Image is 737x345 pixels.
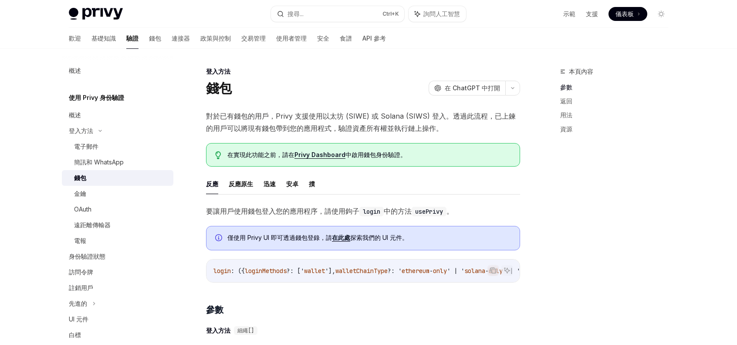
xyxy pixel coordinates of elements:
[412,207,446,216] code: usePrivy
[287,10,304,17] font: 搜尋...
[69,127,93,134] font: 登入方法
[62,217,173,233] a: 遠距離傳輸器
[69,315,88,323] font: UI 元件
[294,151,345,159] a: Privy Dashboard
[586,10,598,18] a: 支援
[69,253,105,260] font: 身份驗證狀態
[294,151,345,158] font: Privy Dashboard
[560,122,675,136] a: 資源
[62,154,173,170] a: 簡訊和 WhatsApp
[433,267,447,275] span: only
[69,331,81,338] font: 白標
[74,190,86,197] font: 金鑰
[384,207,412,215] font: 中的方法
[309,174,315,194] button: 撲
[241,34,266,42] font: 交易管理
[206,327,230,335] font: 登入方法
[485,267,489,275] span: -
[206,304,223,315] font: 參數
[74,237,86,244] font: 電報
[62,327,173,343] a: 白標
[74,158,124,166] font: 簡訊和 WhatsApp
[74,174,86,181] font: 錢包
[126,28,139,49] a: 驗證
[287,267,304,275] span: ?: ['
[487,265,499,276] button: 複製程式碼區塊中的內容
[206,174,218,194] button: 反應
[392,10,399,17] font: +K
[241,28,266,49] a: 交易管理
[126,34,139,42] font: 驗證
[560,108,675,122] a: 用法
[560,97,572,105] font: 返回
[304,267,325,275] span: wallet
[62,107,173,123] a: 概述
[74,221,111,229] font: 遠距離傳輸器
[654,7,668,21] button: 切換暗模式
[91,34,116,42] font: 基礎知識
[69,28,81,49] a: 歡迎
[62,233,173,249] a: 電報
[345,151,406,158] font: 中啟用錢包身份驗證。
[276,34,307,42] font: 使用者管理
[227,151,294,158] font: 在實現此功能之前，請在
[62,264,173,280] a: 訪問令牌
[271,6,404,22] button: 搜尋...Ctrl+K
[69,67,81,74] font: 概述
[563,10,575,18] a: 示範
[172,28,190,49] a: 連接器
[429,267,433,275] span: -
[560,94,675,108] a: 返回
[340,28,352,49] a: 食譜
[560,83,572,91] font: 參數
[245,267,287,275] span: loginMethods
[560,125,572,133] font: 資源
[206,68,230,75] font: 登入方法
[464,267,485,275] span: solana
[62,311,173,327] a: UI 元件
[286,180,298,188] font: 安卓
[560,111,572,119] font: 用法
[69,111,81,119] font: 概述
[227,234,332,241] font: 僅使用 Privy UI 即可透過錢包登錄，請
[215,151,221,159] svg: 提示
[215,234,224,243] svg: 資訊
[429,81,505,96] button: 在 ChatGPT 中打開
[309,180,315,188] font: 撲
[563,10,575,17] font: 示範
[317,28,329,49] a: 安全
[388,267,402,275] span: ?: '
[62,186,173,202] a: 金鑰
[69,284,93,291] font: 註銷用戶
[69,8,123,20] img: 燈光標誌
[350,234,408,241] font: 探索我們的 UI 元件。
[362,28,386,49] a: API 參考
[276,28,307,49] a: 使用者管理
[69,34,81,42] font: 歡迎
[447,267,464,275] span: ' | '
[206,112,516,133] font: 對於已有錢包的用戶，Privy 支援使用以太坊 (SIWE) 或 Solana (SIWS) 登入。透過此流程，已上鍊的用戶可以將現有錢包帶到您的應用程式，驗證資產所有權並執行鏈上操作。
[615,10,634,17] font: 儀表板
[62,249,173,264] a: 身份驗證狀態
[231,267,245,275] span: : ({
[569,68,593,75] font: 本頁內容
[172,34,190,42] font: 連接器
[74,143,98,150] font: 電子郵件
[200,34,231,42] font: 政策與控制
[609,7,647,21] a: 儀表板
[213,267,231,275] span: login
[264,174,276,194] button: 迅速
[237,327,254,334] font: 細繩[]
[206,180,218,188] font: 反應
[382,10,392,17] font: Ctrl
[332,234,350,242] a: 在此處
[286,174,298,194] button: 安卓
[264,180,276,188] font: 迅速
[317,34,329,42] font: 安全
[62,63,173,79] a: 概述
[62,139,173,154] a: 電子郵件
[91,28,116,49] a: 基礎知識
[445,84,500,92] font: 在 ChatGPT 中打開
[62,202,173,217] a: OAuth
